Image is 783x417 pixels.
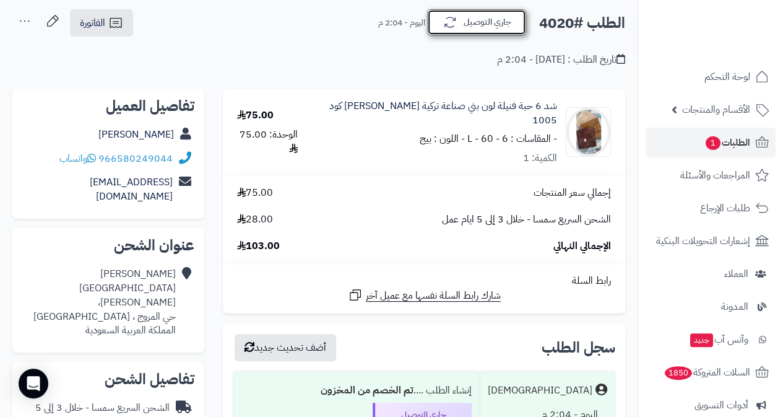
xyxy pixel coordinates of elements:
img: 1758021466-WhatsApp%20Image%202025-09-16%20at%202.14.55%20PM-90x90.jpeg [566,107,610,157]
a: وآتس آبجديد [646,325,776,354]
span: المراجعات والأسئلة [680,167,750,184]
div: [PERSON_NAME] [GEOGRAPHIC_DATA][PERSON_NAME]، حي المروج ، [GEOGRAPHIC_DATA] المملكة العربية السعودية [22,267,176,338]
span: الإجمالي النهائي [553,239,611,253]
div: [DEMOGRAPHIC_DATA] [488,384,592,398]
span: 1 [706,136,720,150]
span: الطلبات [704,134,750,151]
span: الفاتورة [80,15,105,30]
span: الشحن السريع سمسا - خلال 3 إلى 5 ايام عمل [442,213,611,227]
span: إشعارات التحويلات البنكية [656,232,750,250]
span: السلات المتروكة [664,364,750,381]
div: Open Intercom Messenger [19,369,48,398]
div: 75.00 [237,108,274,123]
a: 966580249044 [98,151,173,166]
a: [PERSON_NAME] [98,127,174,142]
a: لوحة التحكم [646,62,776,92]
span: العملاء [724,265,748,283]
span: إجمالي سعر المنتجات [534,186,611,200]
small: - المقاسات : L - 60 - 6 [467,131,556,146]
span: جديد [690,333,713,347]
div: رابط السلة [228,274,620,288]
span: الأقسام والمنتجات [682,101,750,118]
div: تاريخ الطلب : [DATE] - 2:04 م [497,53,625,67]
a: شد 6 حبة فنيلة لون بني صناعة تركية [PERSON_NAME] كود 1005 [326,99,556,128]
span: وآتس آب [689,331,748,348]
h3: سجل الطلب [542,340,615,355]
a: المدونة [646,292,776,322]
h2: عنوان الشحن [22,238,194,253]
a: طلبات الإرجاع [646,193,776,223]
span: 1850 [665,366,693,380]
span: أدوات التسويق [694,397,748,414]
a: الطلبات1 [646,128,776,157]
div: الوحدة: 75.00 [237,128,298,156]
h2: الطلب #4020 [539,11,625,36]
img: logo-2.png [699,30,771,56]
button: أضف تحديث جديد [235,334,336,361]
small: اليوم - 2:04 م [378,17,425,29]
div: الكمية: 1 [522,151,556,165]
div: إنشاء الطلب .... [241,379,472,403]
span: لوحة التحكم [704,68,750,86]
a: شارك رابط السلة نفسها مع عميل آخر [348,288,501,303]
span: المدونة [721,298,748,315]
small: - اللون : بيج [419,131,464,146]
span: طلبات الإرجاع [700,200,750,217]
a: المراجعات والأسئلة [646,160,776,190]
h2: تفاصيل الشحن [22,372,194,387]
a: [EMAIL_ADDRESS][DOMAIN_NAME] [90,175,173,204]
h2: تفاصيل العميل [22,99,194,113]
a: الفاتورة [70,9,133,37]
span: شارك رابط السلة نفسها مع عميل آخر [366,289,501,303]
b: تم الخصم من المخزون [321,383,413,398]
span: 103.00 [237,239,280,253]
a: إشعارات التحويلات البنكية [646,226,776,256]
button: جاري التوصيل [427,9,526,35]
a: السلات المتروكة1850 [646,358,776,387]
span: 28.00 [237,213,273,227]
a: العملاء [646,259,776,289]
a: واتساب [59,151,96,166]
span: 75.00 [237,186,273,200]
